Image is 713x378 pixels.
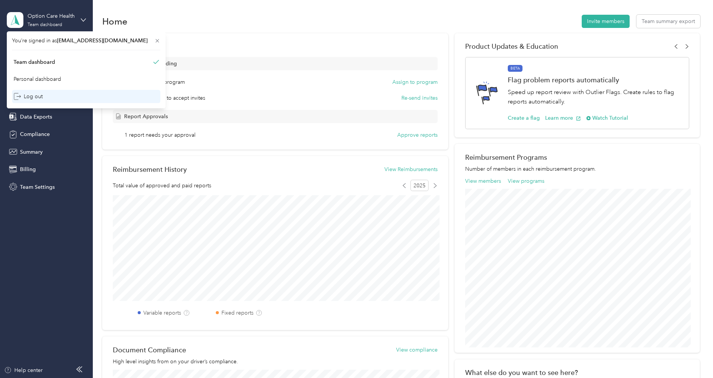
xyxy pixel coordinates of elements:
p: High level insights from on your driver’s compliance. [113,358,438,366]
button: View members [465,177,501,185]
span: You’re signed in as [12,37,160,45]
div: What else do you want to see here? [465,369,689,376]
h2: Document Compliance [113,346,186,354]
label: Fixed reports [221,309,254,317]
div: Option Care Health [28,12,75,20]
span: 1 report needs your approval [124,131,195,139]
button: View Reimbursements [384,165,438,173]
p: Number of members in each reimbursement program. [465,165,689,173]
span: Report Approvals [124,113,168,120]
button: View programs [508,177,544,185]
span: Summary [20,148,43,156]
h2: Reimbursement Programs [465,153,689,161]
button: Learn more [545,114,581,122]
span: Billing [20,165,36,173]
div: My Tasks [113,42,438,50]
div: Personal dashboard [14,75,61,83]
button: Team summary export [636,15,700,28]
h2: Reimbursement History [113,165,187,173]
div: Team dashboard [14,58,55,66]
p: Speed up report review with Outlier Flags. Create rules to flag reports automatically. [508,88,681,106]
span: Compliance [20,130,50,138]
button: Watch Tutorial [586,114,628,122]
button: Invite members [582,15,630,28]
button: Create a flag [508,114,540,122]
span: Total value of approved and paid reports [113,182,211,190]
h1: Flag problem reports automatically [508,76,681,84]
span: BETA [508,65,522,72]
div: Log out [14,93,43,100]
span: 2025 [410,180,429,191]
span: Product Updates & Education [465,42,558,50]
button: Re-send invites [401,94,438,102]
span: Data Exports [20,113,52,121]
button: Assign to program [392,78,438,86]
label: Variable reports [143,309,181,317]
h1: Home [102,17,128,25]
span: [EMAIL_ADDRESS][DOMAIN_NAME] [57,37,148,44]
div: Team dashboard [28,23,62,27]
button: View compliance [396,346,438,354]
button: Approve reports [397,131,438,139]
iframe: Everlance-gr Chat Button Frame [671,336,713,378]
span: Team Settings [20,183,55,191]
button: Help center [4,366,43,374]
